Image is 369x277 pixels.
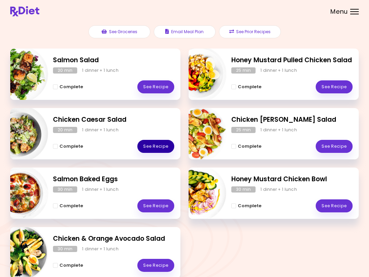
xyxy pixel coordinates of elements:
a: See Recipe - Chicken Caesar Salad [137,140,174,153]
span: Menu [330,9,348,15]
button: Complete - Chicken & Orange Avocado Salad [53,261,83,269]
div: 1 dinner + 1 lunch [260,67,297,74]
div: 1 dinner + 1 lunch [82,127,119,133]
button: See Prior Recipes [219,25,281,38]
img: Info - Honey Mustard Chicken Bowl [170,165,227,222]
a: See Recipe - Chicken Cobb Salad [316,140,353,153]
span: Complete [59,203,83,209]
button: Email Meal Plan [154,25,216,38]
div: 25 min [231,127,256,133]
button: See Groceries [88,25,150,38]
h2: Honey Mustard Pulled Chicken Salad [231,55,353,65]
div: 30 min [231,186,256,193]
div: 1 dinner + 1 lunch [260,186,297,193]
div: 1 dinner + 1 lunch [82,67,119,74]
img: Info - Honey Mustard Pulled Chicken Salad [170,46,227,103]
h2: Chicken Caesar Salad [53,115,174,125]
span: Complete [238,203,261,209]
div: 30 min [53,246,77,252]
button: Complete - Salmon Baked Eggs [53,202,83,210]
div: 1 dinner + 1 lunch [82,246,119,252]
img: Info - Chicken Cobb Salad [170,105,227,162]
span: Complete [59,263,83,268]
div: 1 dinner + 1 lunch [260,127,297,133]
button: Complete - Honey Mustard Pulled Chicken Salad [231,83,261,91]
div: 1 dinner + 1 lunch [82,186,119,193]
h2: Chicken & Orange Avocado Salad [53,234,174,244]
div: 20 min [53,127,77,133]
button: Complete - Salmon Salad [53,83,83,91]
div: 30 min [53,186,77,193]
a: See Recipe - Honey Mustard Pulled Chicken Salad [316,80,353,93]
span: Complete [59,84,83,90]
h2: Honey Mustard Chicken Bowl [231,174,353,184]
div: 20 min [53,67,77,74]
button: Complete - Chicken Caesar Salad [53,142,83,150]
div: 25 min [231,67,256,74]
span: Complete [59,144,83,149]
a: See Recipe - Chicken & Orange Avocado Salad [137,259,174,272]
a: See Recipe - Salmon Salad [137,80,174,93]
a: See Recipe - Honey Mustard Chicken Bowl [316,199,353,212]
img: RxDiet [10,6,39,16]
span: Complete [238,144,261,149]
h2: Salmon Salad [53,55,174,65]
h2: Chicken Cobb Salad [231,115,353,125]
button: Complete - Honey Mustard Chicken Bowl [231,202,261,210]
h2: Salmon Baked Eggs [53,174,174,184]
a: See Recipe - Salmon Baked Eggs [137,199,174,212]
span: Complete [238,84,261,90]
button: Complete - Chicken Cobb Salad [231,142,261,150]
